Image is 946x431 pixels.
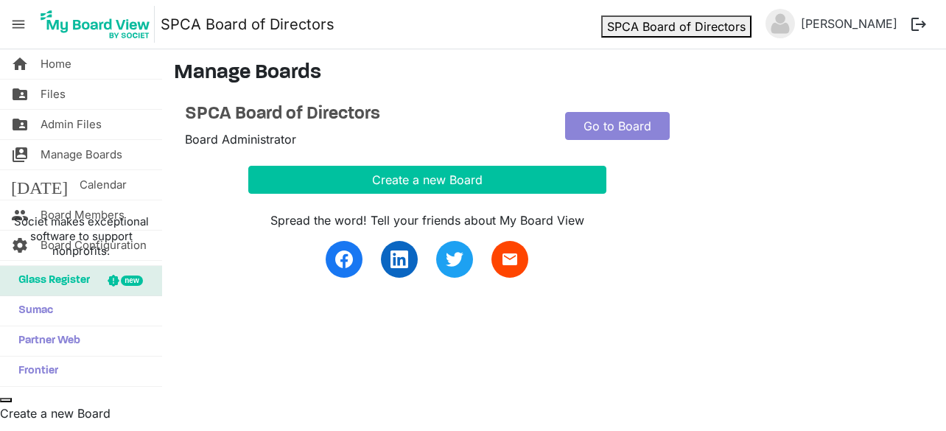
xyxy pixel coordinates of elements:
[11,110,29,139] span: folder_shared
[11,49,29,79] span: home
[80,170,123,200] span: Calendar
[248,166,606,194] button: Create a new Board
[795,9,903,38] a: [PERSON_NAME]
[174,61,934,86] h3: Manage Boards
[765,9,795,38] img: no-profile-picture.svg
[427,402,519,416] a: © 2025 - Societ
[7,214,155,259] span: Societ makes exceptional software to support nonprofits.
[11,296,53,326] span: Sumac
[11,80,29,109] span: folder_shared
[11,357,58,386] span: Frontier
[491,241,528,278] a: email
[11,326,80,356] span: Partner Web
[11,266,90,295] span: Glass Register
[335,250,353,268] img: facebook.svg
[903,9,934,40] button: logout
[11,170,68,200] span: [DATE]
[185,104,543,125] a: SPCA Board of Directors
[41,200,119,230] span: Board Members
[36,6,155,43] img: My Board View Logo
[248,211,606,229] div: Spread the word! Tell your friends about My Board View
[185,132,296,147] span: Board Administrator
[41,140,117,169] span: Manage Boards
[36,6,161,43] a: My Board View Logo
[11,140,29,169] span: switch_account
[501,250,519,268] span: email
[41,49,71,79] span: Home
[390,250,408,268] img: linkedin.svg
[161,10,334,39] a: SPCA Board of Directors
[41,80,64,109] span: Files
[446,250,463,268] img: twitter.svg
[610,15,751,36] button: SPCA Board of Directors dropdownbutton
[4,10,32,38] span: menu
[41,110,99,139] span: Admin Files
[565,112,670,140] a: Go to Board
[11,200,29,230] span: people
[121,276,142,286] div: new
